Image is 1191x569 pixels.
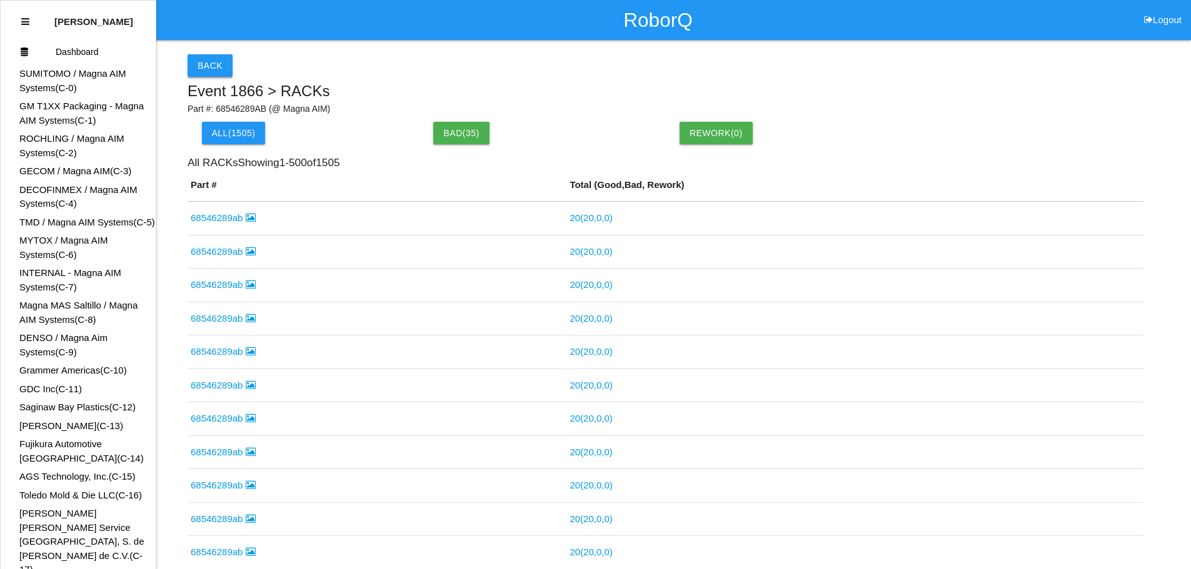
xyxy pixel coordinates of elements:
i: Image Inside [246,547,256,557]
a: 68546289ab [191,346,256,357]
a: 68546289ab [191,246,256,257]
a: 20(20,0,0) [570,380,612,390]
div: Magna MAS Saltillo / Magna AIM Systems's Dashboard [1,299,156,327]
a: Magna MAS Saltillo / Magna AIM Systems(C-8) [19,300,138,325]
a: DECOFINMEX / Magna AIM Systems(C-4) [19,184,137,209]
a: 68546289ab [191,380,256,390]
div: DECOFINMEX / Magna AIM Systems's Dashboard [1,183,156,211]
a: 68546289ab [191,313,256,324]
div: GDC Inc's Dashboard [1,382,156,397]
div: Toledo Mold & Die LLC's Dashboard [1,488,156,503]
a: 68546289ab [191,480,256,490]
i: Image Inside [246,480,256,490]
a: 20(20,0,0) [570,212,612,223]
h5: Event 1866 > RACKs [188,83,1143,99]
a: 20(20,0,0) [570,480,612,490]
a: DENSO / Magna Aim Systems(C-9) [19,332,108,357]
a: 68546289ab [191,513,256,524]
a: 20(20,0,0) [570,279,612,290]
a: GM T1XX Packaging - Magna AIM Systems(C-1) [19,101,144,126]
a: Grammer Americas(C-10) [19,365,127,375]
a: 68546289ab [191,447,256,457]
div: Saginaw Bay Plastics's Dashboard [1,400,156,415]
a: [PERSON_NAME](C-13) [19,420,123,431]
a: Toledo Mold & Die LLC(C-16) [19,490,142,500]
p: Part #: 68546289AB (@ Magna AIM) [188,102,1143,116]
th: Part # [188,178,566,202]
i: Image Inside [246,347,256,356]
i: Image Inside [246,514,256,523]
a: ROCHLING / Magna AIM Systems(C-2) [19,133,124,158]
div: TMD / Magna AIM Systems's Dashboard [1,215,156,230]
i: Image Inside [246,447,256,457]
a: 20(20,0,0) [570,513,612,524]
a: GECOM / Magna AIM(C-3) [19,166,131,176]
div: Close [21,7,29,37]
div: Grammer Americas's Dashboard [1,364,156,378]
div: INTERNAL - Magna AIM Systems's Dashboard [1,266,156,294]
a: 68546289ab [191,413,256,423]
a: MYTOX / Magna AIM Systems(C-6) [19,235,108,260]
div: ROCHLING / Magna AIM Systems's Dashboard [1,132,156,160]
a: 20(20,0,0) [570,313,612,324]
a: TMD / Magna AIM Systems(C-5) [19,217,155,227]
a: 20(20,0,0) [570,346,612,357]
a: 20(20,0,0) [570,413,612,423]
button: All(1505) [202,122,266,144]
div: SUMITOMO / Magna AIM Systems's Dashboard [1,67,156,95]
i: Image Inside [246,247,256,256]
a: 20(20,0,0) [570,246,612,257]
h6: All RACKs Showing 1 - 500 of 1505 [188,157,1143,169]
a: 20(20,0,0) [570,547,612,557]
a: GDC Inc(C-11) [19,383,82,394]
div: Hutchinson's Dashboard [1,419,156,433]
a: Dashboard [1,37,156,67]
a: 68546289ab [191,547,256,557]
div: GECOM / Magna AIM's Dashboard [1,164,156,179]
i: Image Inside [246,380,256,390]
div: Fujikura Automotive Mexico's Dashboard [1,437,156,465]
div: DENSO / Magna Aim Systems's Dashboard [1,331,156,359]
a: 20(20,0,0) [570,447,612,457]
button: Bad(35) [433,122,489,144]
button: Back [188,54,233,77]
i: Image Inside [246,413,256,423]
div: MYTOX / Magna AIM Systems's Dashboard [1,234,156,262]
div: GM T1XX Packaging - Magna AIM Systems's Dashboard [1,99,156,127]
i: Image Inside [246,213,256,222]
a: AGS Technology, Inc.(C-15) [19,471,135,482]
i: Image Inside [246,314,256,323]
a: Saginaw Bay Plastics(C-12) [19,402,136,412]
th: Total ( Good , Bad , Rework) [566,178,1143,202]
a: SUMITOMO / Magna AIM Systems(C-0) [19,68,126,93]
a: 68546289ab [191,212,256,223]
a: INTERNAL - Magna AIM Systems(C-7) [19,267,121,292]
p: Savannah Hill [54,7,133,27]
button: Rework(0) [680,122,753,144]
div: AGS Technology, Inc.'s Dashboard [1,470,156,484]
a: Fujikura Automotive [GEOGRAPHIC_DATA](C-14) [19,438,144,463]
a: 68546289ab [191,279,256,290]
i: Image Inside [246,280,256,289]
